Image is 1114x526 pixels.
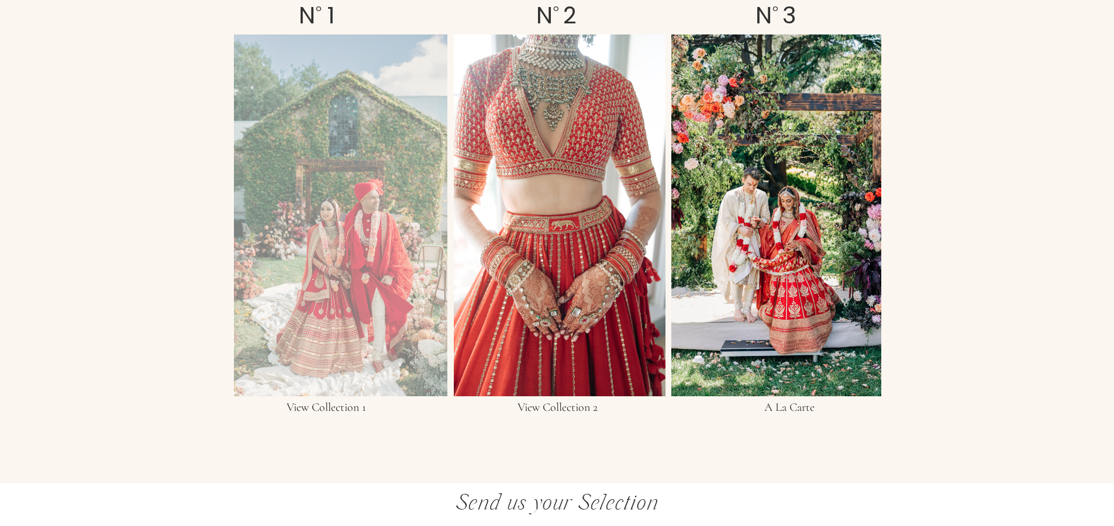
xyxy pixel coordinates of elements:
h2: N [532,4,557,30]
a: View Collection 2 [492,402,623,419]
p: o [316,4,326,18]
h1: Send us your Selection [432,492,683,515]
h2: 3 [777,4,802,30]
h2: 1 [318,4,343,30]
p: o [772,4,783,18]
h2: 2 [557,4,582,30]
h2: N [751,4,777,30]
p: o [553,4,564,18]
h3: View Collection 1 [256,402,397,419]
h2: N [295,4,320,30]
h3: A La Carte [737,402,842,419]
